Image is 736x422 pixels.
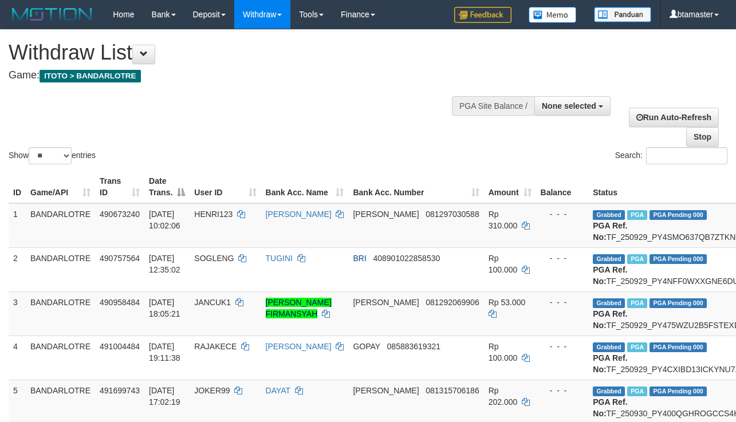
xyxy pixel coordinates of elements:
input: Search: [646,147,727,164]
th: Trans ID: activate to sort column ascending [95,171,144,203]
span: GOPAY [353,342,380,351]
img: MOTION_logo.png [9,6,96,23]
span: HENRI123 [194,210,233,219]
span: Marked by btaveoaa1 [627,210,647,220]
span: [PERSON_NAME] [353,298,419,307]
span: PGA Pending [650,210,707,220]
span: JOKER99 [194,386,230,395]
b: PGA Ref. No: [593,309,627,330]
span: 490757564 [100,254,140,263]
span: JANCUK1 [194,298,231,307]
th: Bank Acc. Name: activate to sort column ascending [261,171,349,203]
label: Show entries [9,147,96,164]
img: Button%20Memo.svg [529,7,577,23]
a: TUGINI [266,254,293,263]
span: Marked by btaveoaa1 [627,386,647,396]
span: [DATE] 10:02:06 [149,210,180,230]
span: 491004484 [100,342,140,351]
span: Marked by btaveoaa1 [627,298,647,308]
span: [DATE] 18:05:21 [149,298,180,318]
span: Marked by btaveoaa1 [627,254,647,264]
span: Copy 081292069906 to clipboard [426,298,479,307]
h1: Withdraw List [9,41,479,64]
span: Rp 202.000 [489,386,518,407]
span: Rp 100.000 [489,254,518,274]
span: Grabbed [593,254,625,264]
span: Rp 100.000 [489,342,518,362]
td: 3 [9,291,26,336]
span: SOGLENG [194,254,234,263]
a: Stop [686,127,719,147]
td: BANDARLOTRE [26,291,95,336]
span: Grabbed [593,342,625,352]
td: 4 [9,336,26,380]
a: [PERSON_NAME] [266,210,332,219]
span: Rp 53.000 [489,298,526,307]
td: BANDARLOTRE [26,336,95,380]
span: Copy 081297030588 to clipboard [426,210,479,219]
span: Grabbed [593,210,625,220]
img: Feedback.jpg [454,7,511,23]
span: 490958484 [100,298,140,307]
span: Rp 310.000 [489,210,518,230]
span: Marked by btaveoaa1 [627,342,647,352]
a: [PERSON_NAME] [266,342,332,351]
th: Date Trans.: activate to sort column descending [144,171,190,203]
th: Amount: activate to sort column ascending [484,171,536,203]
th: Game/API: activate to sort column ascending [26,171,95,203]
th: ID [9,171,26,203]
button: None selected [534,96,611,116]
a: Run Auto-Refresh [629,108,719,127]
span: None selected [542,101,596,111]
select: Showentries [29,147,72,164]
td: 1 [9,203,26,248]
span: 491699743 [100,386,140,395]
a: DAYAT [266,386,290,395]
span: Grabbed [593,298,625,308]
div: - - - [541,297,584,308]
span: [DATE] 19:11:38 [149,342,180,362]
span: Copy 085883619321 to clipboard [387,342,440,351]
img: panduan.png [594,7,651,22]
span: [PERSON_NAME] [353,386,419,395]
span: BRI [353,254,366,263]
span: ITOTO > BANDARLOTRE [40,70,141,82]
th: User ID: activate to sort column ascending [190,171,261,203]
span: RAJAKECE [194,342,237,351]
span: 490673240 [100,210,140,219]
td: BANDARLOTRE [26,203,95,248]
b: PGA Ref. No: [593,397,627,418]
span: PGA Pending [650,254,707,264]
b: PGA Ref. No: [593,221,627,242]
b: PGA Ref. No: [593,353,627,374]
span: Grabbed [593,386,625,396]
span: [DATE] 12:35:02 [149,254,180,274]
th: Bank Acc. Number: activate to sort column ascending [348,171,483,203]
span: PGA Pending [650,386,707,396]
span: Copy 408901022858530 to clipboard [373,254,440,263]
div: PGA Site Balance / [452,96,534,116]
span: PGA Pending [650,298,707,308]
div: - - - [541,208,584,220]
div: - - - [541,385,584,396]
span: [PERSON_NAME] [353,210,419,219]
div: - - - [541,253,584,264]
a: [PERSON_NAME] FIRMANSYAH [266,298,332,318]
span: Copy 081315706186 to clipboard [426,386,479,395]
div: - - - [541,341,584,352]
th: Balance [536,171,589,203]
td: BANDARLOTRE [26,247,95,291]
span: PGA Pending [650,342,707,352]
span: [DATE] 17:02:19 [149,386,180,407]
h4: Game: [9,70,479,81]
b: PGA Ref. No: [593,265,627,286]
td: 2 [9,247,26,291]
label: Search: [615,147,727,164]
